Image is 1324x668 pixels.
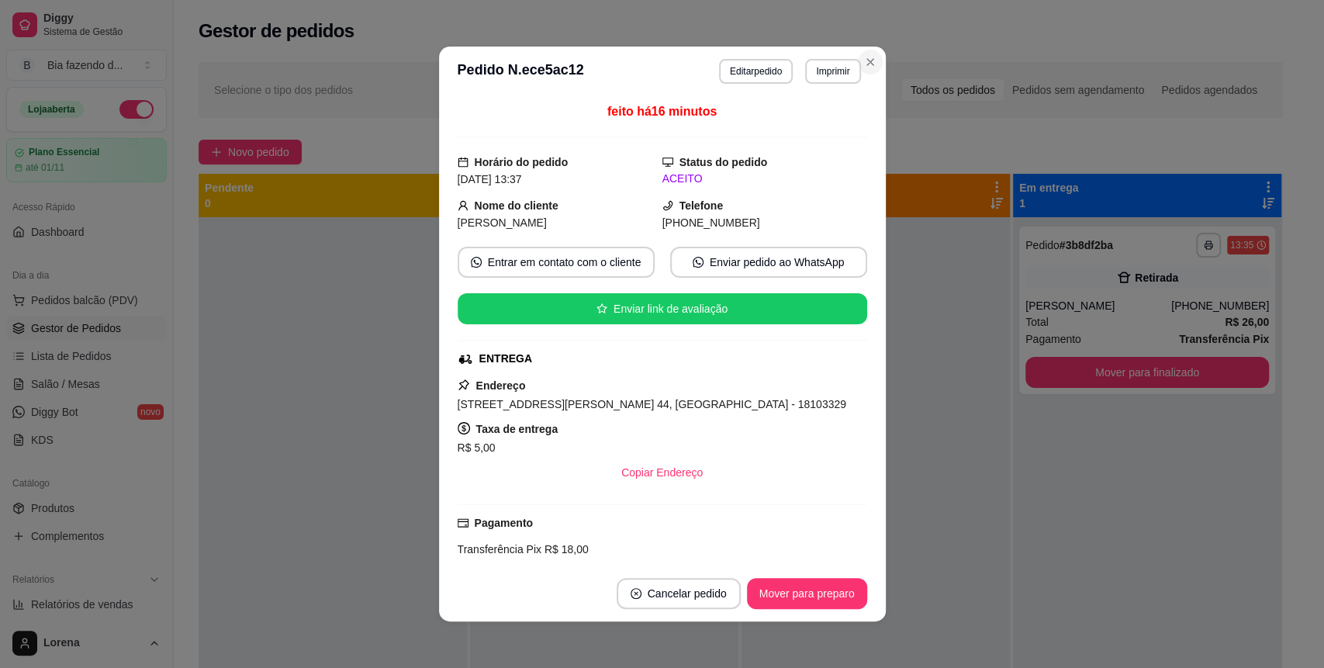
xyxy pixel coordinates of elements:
[662,157,673,168] span: desktop
[693,257,703,268] span: whats-app
[631,588,641,599] span: close-circle
[458,216,547,229] span: [PERSON_NAME]
[458,157,468,168] span: calendar
[458,379,470,391] span: pushpin
[609,457,715,488] button: Copiar Endereço
[475,156,569,168] strong: Horário do pedido
[662,171,867,187] div: ACEITO
[541,543,589,556] span: R$ 18,00
[458,517,468,528] span: credit-card
[475,517,533,529] strong: Pagamento
[805,59,860,84] button: Imprimir
[458,422,470,434] span: dollar
[662,216,760,229] span: [PHONE_NUMBER]
[458,543,541,556] span: Transferência Pix
[475,199,558,212] strong: Nome do cliente
[617,578,741,609] button: close-circleCancelar pedido
[679,199,724,212] strong: Telefone
[458,441,496,454] span: R$ 5,00
[458,173,522,185] span: [DATE] 13:37
[747,578,867,609] button: Mover para preparo
[458,293,867,324] button: starEnviar link de avaliação
[476,423,558,435] strong: Taxa de entrega
[458,200,468,211] span: user
[458,247,655,278] button: whats-appEntrar em contato com o cliente
[719,59,793,84] button: Editarpedido
[471,257,482,268] span: whats-app
[476,379,526,392] strong: Endereço
[479,351,532,367] div: ENTREGA
[607,105,717,118] span: feito há 16 minutos
[458,59,584,84] h3: Pedido N. ece5ac12
[458,398,846,410] span: [STREET_ADDRESS][PERSON_NAME] 44, [GEOGRAPHIC_DATA] - 18103329
[596,303,607,314] span: star
[679,156,768,168] strong: Status do pedido
[670,247,867,278] button: whats-appEnviar pedido ao WhatsApp
[662,200,673,211] span: phone
[858,50,883,74] button: Close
